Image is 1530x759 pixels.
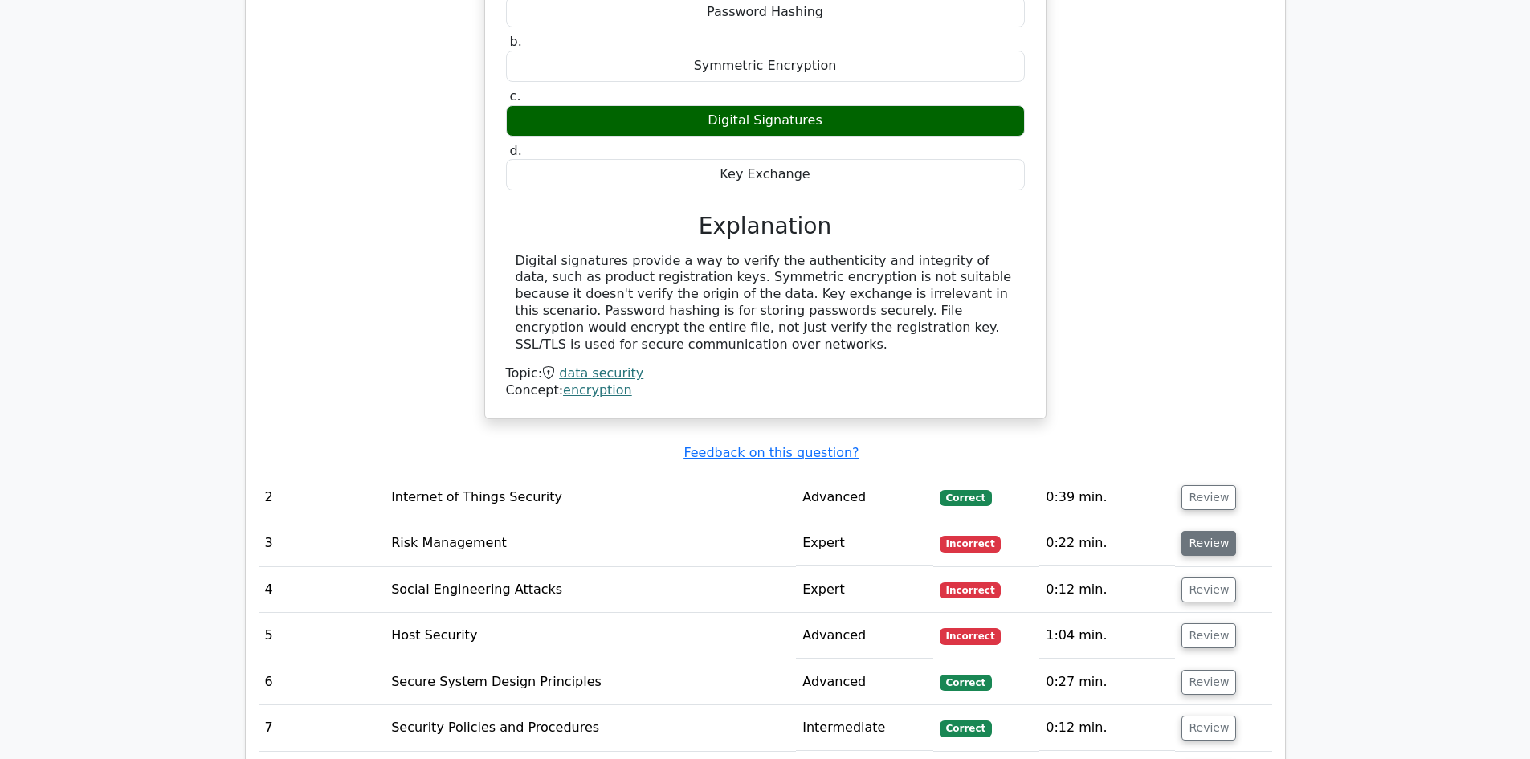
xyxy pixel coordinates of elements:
[385,520,796,566] td: Risk Management
[506,51,1025,82] div: Symmetric Encryption
[259,520,386,566] td: 3
[1039,659,1175,705] td: 0:27 min.
[940,490,992,506] span: Correct
[1039,567,1175,613] td: 0:12 min.
[796,659,932,705] td: Advanced
[510,88,521,104] span: c.
[516,253,1015,353] div: Digital signatures provide a way to verify the authenticity and integrity of data, such as produc...
[796,567,932,613] td: Expert
[1039,520,1175,566] td: 0:22 min.
[506,105,1025,137] div: Digital Signatures
[259,475,386,520] td: 2
[506,365,1025,382] div: Topic:
[1039,475,1175,520] td: 0:39 min.
[796,475,932,520] td: Advanced
[1181,577,1236,602] button: Review
[1181,485,1236,510] button: Review
[516,213,1015,240] h3: Explanation
[259,659,386,705] td: 6
[506,382,1025,399] div: Concept:
[506,159,1025,190] div: Key Exchange
[385,613,796,659] td: Host Security
[259,567,386,613] td: 4
[259,705,386,751] td: 7
[1181,670,1236,695] button: Review
[796,613,932,659] td: Advanced
[385,659,796,705] td: Secure System Design Principles
[559,365,643,381] a: data security
[1181,623,1236,648] button: Review
[385,705,796,751] td: Security Policies and Procedures
[1039,705,1175,751] td: 0:12 min.
[796,705,932,751] td: Intermediate
[259,613,386,659] td: 5
[385,567,796,613] td: Social Engineering Attacks
[940,582,1002,598] span: Incorrect
[940,536,1002,552] span: Incorrect
[683,445,859,460] a: Feedback on this question?
[510,143,522,158] span: d.
[940,675,992,691] span: Correct
[1181,531,1236,556] button: Review
[940,720,992,737] span: Correct
[940,628,1002,644] span: Incorrect
[1181,716,1236,741] button: Review
[385,475,796,520] td: Internet of Things Security
[510,34,522,49] span: b.
[796,520,932,566] td: Expert
[563,382,632,398] a: encryption
[1039,613,1175,659] td: 1:04 min.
